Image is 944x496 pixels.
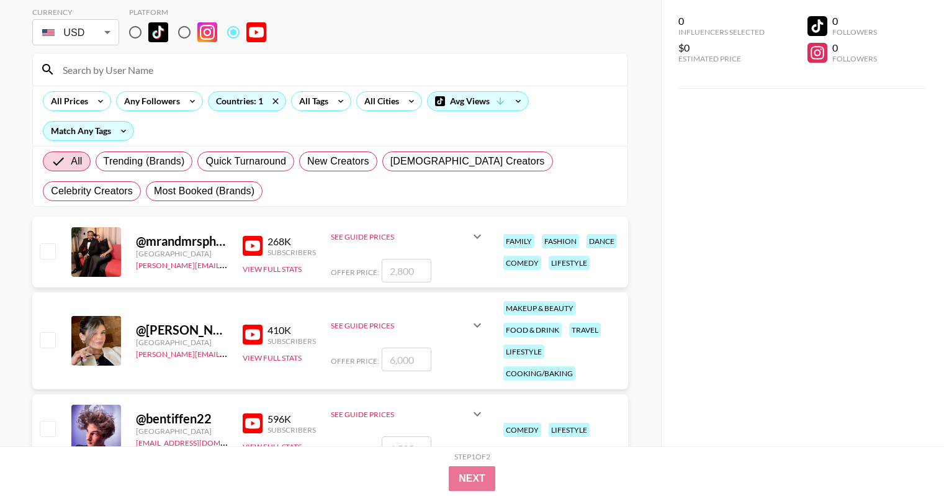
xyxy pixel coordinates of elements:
div: See Guide Prices [331,410,470,419]
div: 0 [832,15,877,27]
div: $0 [678,42,765,54]
button: View Full Stats [243,442,302,451]
div: See Guide Prices [331,399,485,429]
div: makeup & beauty [503,301,576,315]
span: Offer Price: [331,445,379,454]
div: 268K [267,235,316,248]
span: Trending (Brands) [104,154,185,169]
div: Step 1 of 2 [454,452,490,461]
div: See Guide Prices [331,232,470,241]
div: See Guide Prices [331,310,485,340]
div: Currency [32,7,119,17]
div: Countries: 1 [209,92,285,110]
div: Influencers Selected [678,27,765,37]
div: Estimated Price [678,54,765,63]
div: fashion [542,234,579,248]
button: View Full Stats [243,264,302,274]
div: Subscribers [267,248,316,257]
span: Quick Turnaround [205,154,286,169]
div: Followers [832,27,877,37]
div: All Cities [357,92,402,110]
div: travel [569,323,601,337]
img: Instagram [197,22,217,42]
div: Avg Views [428,92,528,110]
div: lifestyle [549,256,590,270]
div: Subscribers [267,336,316,346]
div: @ bentiffen22 [136,411,228,426]
div: All Prices [43,92,91,110]
div: [GEOGRAPHIC_DATA] [136,338,228,347]
div: 410K [267,324,316,336]
div: Any Followers [117,92,182,110]
input: 6,525 [382,436,431,460]
img: TikTok [148,22,168,42]
input: Search by User Name [55,60,620,79]
div: [GEOGRAPHIC_DATA] [136,426,228,436]
div: [GEOGRAPHIC_DATA] [136,249,228,258]
img: YouTube [243,236,263,256]
div: dance [587,234,617,248]
span: [DEMOGRAPHIC_DATA] Creators [390,154,545,169]
img: YouTube [246,22,266,42]
span: Most Booked (Brands) [154,184,254,199]
div: lifestyle [549,423,590,437]
div: cooking/baking [503,366,575,381]
a: [EMAIL_ADDRESS][DOMAIN_NAME] [136,436,261,448]
div: Subscribers [267,425,316,435]
div: 596K [267,413,316,425]
iframe: Drift Widget Chat Controller [882,434,929,481]
div: See Guide Prices [331,222,485,251]
a: [PERSON_NAME][EMAIL_ADDRESS][DOMAIN_NAME] [136,347,320,359]
div: Followers [832,54,877,63]
div: All Tags [292,92,331,110]
button: View Full Stats [243,353,302,363]
div: food & drink [503,323,562,337]
img: YouTube [243,413,263,433]
div: comedy [503,423,541,437]
div: lifestyle [503,345,544,359]
span: Offer Price: [331,356,379,366]
div: 0 [832,42,877,54]
input: 6,000 [382,348,431,371]
div: comedy [503,256,541,270]
div: See Guide Prices [331,321,470,330]
div: 0 [678,15,765,27]
input: 2,800 [382,259,431,282]
div: @ mrandmrsphoenix [136,233,228,249]
span: Offer Price: [331,268,379,277]
img: YouTube [243,325,263,345]
div: USD [35,22,117,43]
span: Celebrity Creators [51,184,133,199]
div: @ [PERSON_NAME].Al.Haj93 [136,322,228,338]
a: [PERSON_NAME][EMAIL_ADDRESS][DOMAIN_NAME] [136,258,320,270]
div: family [503,234,534,248]
div: Platform [129,7,276,17]
div: Match Any Tags [43,122,133,140]
button: Next [449,466,495,491]
span: All [71,154,82,169]
span: New Creators [307,154,369,169]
